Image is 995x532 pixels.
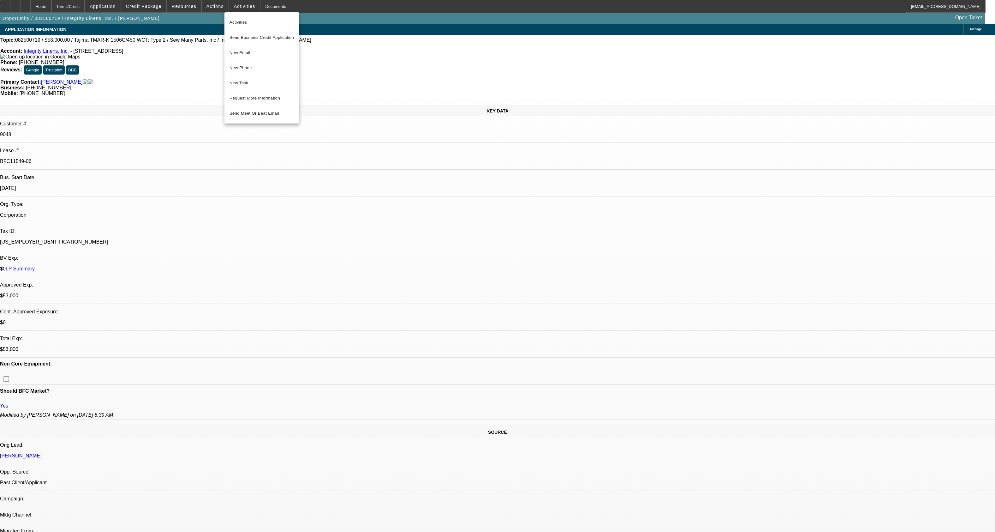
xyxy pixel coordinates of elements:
[229,110,294,117] span: Send Meet Or Beat Email
[229,64,294,72] span: New Phone
[229,19,294,26] span: Activities
[229,79,294,87] span: New Task
[229,94,294,102] span: Request More Information
[229,34,294,41] span: Send Business Credit Application
[229,49,294,57] span: New Email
